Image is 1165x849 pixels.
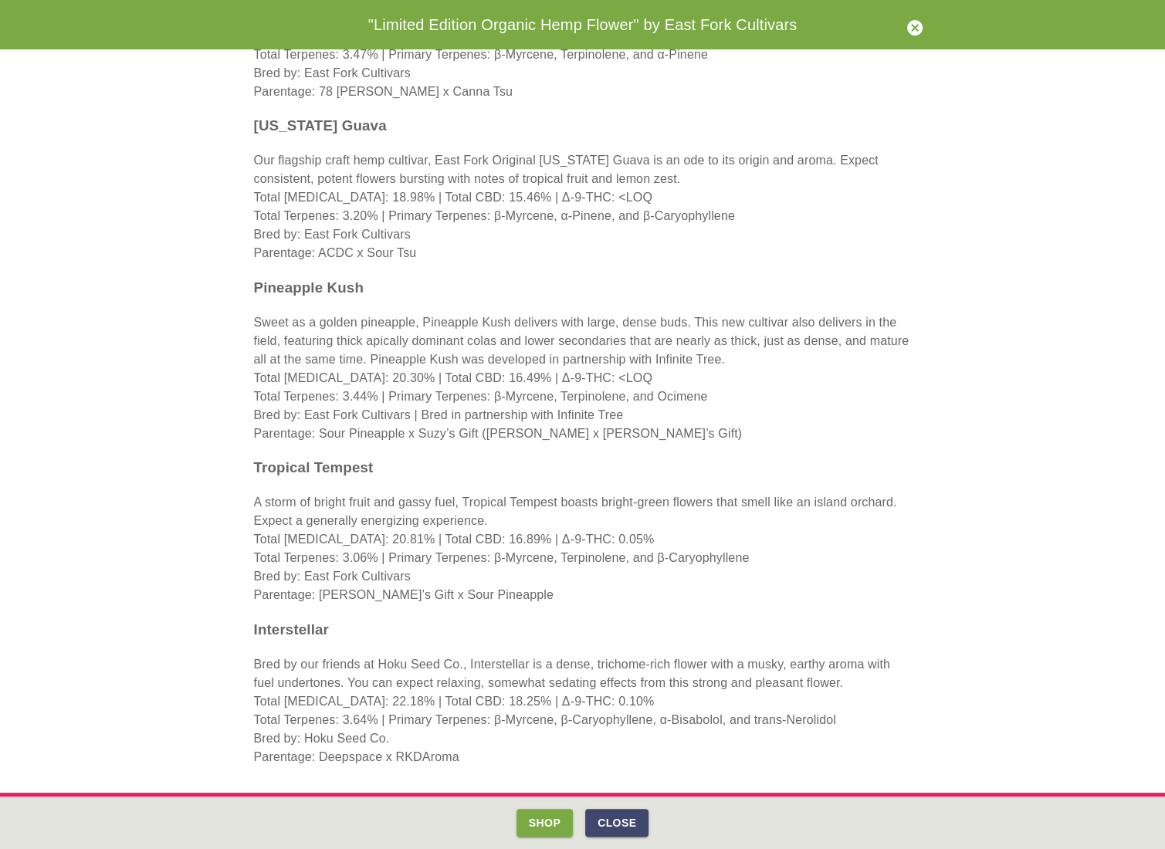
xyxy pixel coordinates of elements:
[254,457,912,479] h3: Tropical Tempest
[254,313,912,443] p: Sweet as a golden pineapple, Pineapple Kush delivers with large, dense buds. This new cultivar al...
[254,277,912,299] h3: Pineapple Kush
[235,12,930,37] div: "Limited Edition Organic Hemp Flower" by East Fork Cultivars
[585,809,649,837] button: Close
[254,493,912,604] p: A storm of bright fruit and gassy fuel, Tropical Tempest boasts bright-green flowers that smell l...
[254,655,912,766] p: Bred by our friends at Hoku Seed Co., Interstellar is a dense, trichome-rich flower with a musky,...
[516,809,573,837] button: Shop
[254,151,912,262] p: Our flagship craft hemp cultivar, East Fork Original [US_STATE] Guava is an ode to its origin and...
[254,619,912,641] h3: Interstellar
[254,115,912,137] h3: [US_STATE] Guava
